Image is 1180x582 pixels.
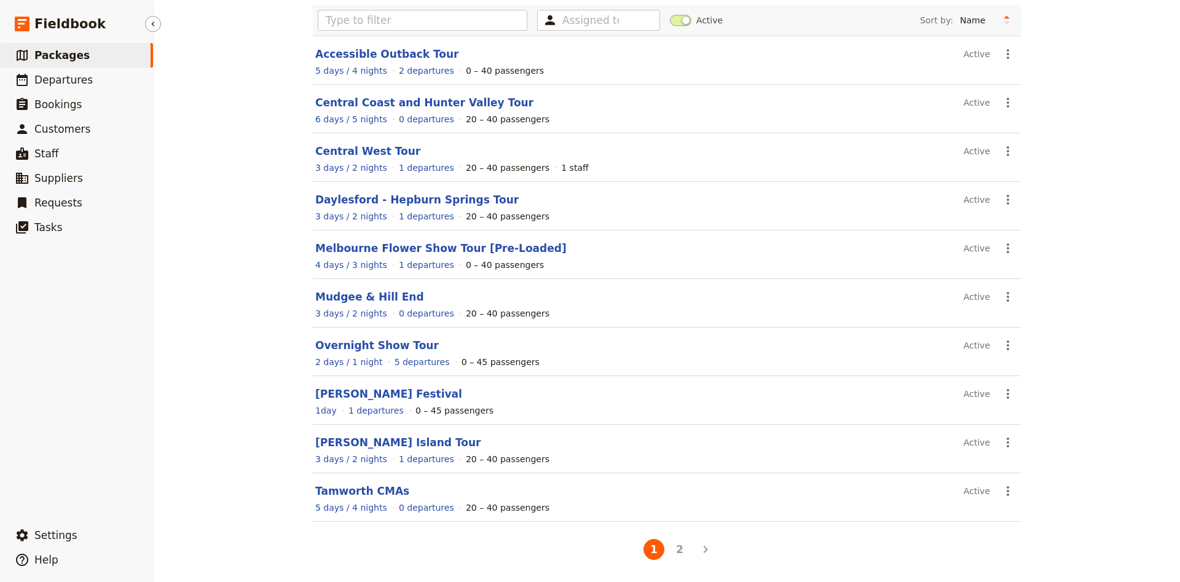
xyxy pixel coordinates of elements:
span: 2 days / 1 night [315,357,382,367]
select: Sort by: [954,11,997,29]
div: Active [964,238,990,259]
a: View the itinerary for this package [315,259,387,271]
span: Departures [34,74,93,86]
div: 20 – 40 passengers [466,210,549,222]
button: Actions [997,383,1018,404]
span: Bookings [34,98,82,111]
span: 5 days / 4 nights [315,503,387,513]
div: Active [964,286,990,307]
div: 1 staff [561,162,588,174]
a: View the departures for this package [348,404,404,417]
button: Actions [997,44,1018,65]
span: 3 days / 2 nights [315,163,387,173]
a: Daylesford - Hepburn Springs Tour [315,194,519,206]
span: Help [34,554,58,566]
span: 3 days / 2 nights [315,454,387,464]
button: Actions [997,335,1018,356]
a: View the departures for this package [399,162,454,174]
input: Type to filter [318,10,527,31]
button: Actions [997,481,1018,501]
div: Active [964,189,990,210]
button: Actions [997,92,1018,113]
a: Central West Tour [315,145,420,157]
div: 20 – 40 passengers [466,453,549,465]
a: [PERSON_NAME] Festival [315,388,462,400]
a: View the itinerary for this package [315,501,387,514]
div: 20 – 40 passengers [466,113,549,125]
a: View the itinerary for this package [315,404,337,417]
span: Sort by: [920,14,953,26]
ul: Pagination [615,537,718,562]
button: Change sort direction [997,11,1016,29]
span: Settings [34,529,77,541]
div: Active [964,432,990,453]
span: Active [696,14,723,26]
div: 20 – 40 passengers [466,162,549,174]
button: Actions [997,286,1018,307]
a: Overnight Show Tour [315,339,439,352]
a: View the itinerary for this package [315,65,387,77]
span: Customers [34,123,90,135]
input: Assigned to [562,13,619,28]
div: Active [964,92,990,113]
a: View the departures for this package [399,210,454,222]
a: View the departures for this package [399,259,454,271]
a: Melbourne Flower Show Tour [Pre-Loaded] [315,242,567,254]
button: Actions [997,238,1018,259]
a: View the departures for this package [399,501,454,514]
span: 6 days / 5 nights [315,114,387,124]
span: Tasks [34,221,63,234]
a: View the itinerary for this package [315,113,387,125]
span: Staff [34,147,59,160]
span: Fieldbook [34,15,106,33]
a: View the departures for this package [395,356,450,368]
button: Actions [997,432,1018,453]
a: View the itinerary for this package [315,210,387,222]
span: 4 days / 3 nights [315,260,387,270]
a: Mudgee & Hill End [315,291,424,303]
div: 0 – 45 passengers [415,404,494,417]
a: View the itinerary for this package [315,307,387,320]
button: Actions [997,189,1018,210]
div: 20 – 40 passengers [466,501,549,514]
button: Actions [997,141,1018,162]
div: Active [964,141,990,162]
button: Next [695,539,716,560]
div: 0 – 45 passengers [462,356,540,368]
a: View the departures for this package [399,113,454,125]
span: Packages [34,49,90,61]
div: 0 – 40 passengers [466,65,544,77]
span: 3 days / 2 nights [315,309,387,318]
button: Hide menu [145,16,161,32]
a: View the departures for this package [399,307,454,320]
div: 0 – 40 passengers [466,259,544,271]
div: 20 – 40 passengers [466,307,549,320]
span: 3 days / 2 nights [315,211,387,221]
span: 5 days / 4 nights [315,66,387,76]
span: 1 day [315,406,337,415]
a: Tamworth CMAs [315,485,409,497]
span: Requests [34,197,82,209]
div: Active [964,335,990,356]
a: View the departures for this package [399,65,454,77]
span: Suppliers [34,172,83,184]
a: Central Coast and Hunter Valley Tour [315,96,533,109]
a: View the itinerary for this package [315,162,387,174]
button: 1 [643,539,664,560]
a: [PERSON_NAME] Island Tour [315,436,481,449]
a: View the itinerary for this package [315,356,382,368]
a: Accessible Outback Tour [315,48,458,60]
a: View the itinerary for this package [315,453,387,465]
button: 2 [669,539,690,560]
a: View the departures for this package [399,453,454,465]
div: Active [964,44,990,65]
div: Active [964,481,990,501]
div: Active [964,383,990,404]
